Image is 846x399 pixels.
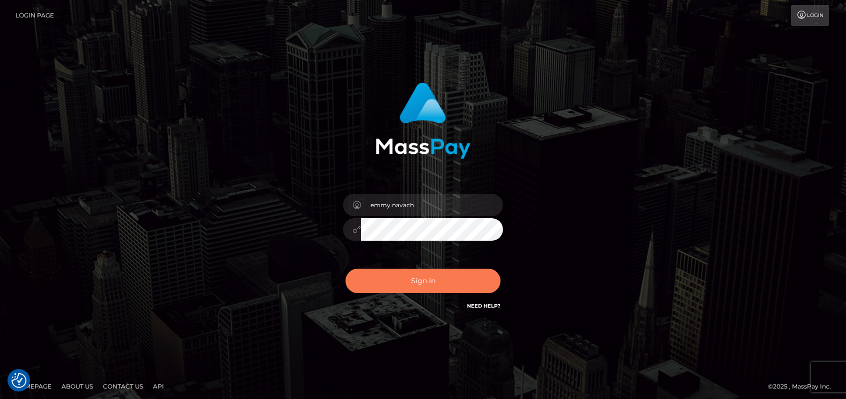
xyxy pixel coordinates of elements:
[57,379,97,394] a: About Us
[11,373,26,388] button: Consent Preferences
[768,381,838,392] div: © 2025 , MassPay Inc.
[791,5,829,26] a: Login
[345,269,500,293] button: Sign in
[375,82,470,159] img: MassPay Login
[11,379,55,394] a: Homepage
[149,379,168,394] a: API
[11,373,26,388] img: Revisit consent button
[467,303,500,309] a: Need Help?
[15,5,54,26] a: Login Page
[361,194,503,216] input: Username...
[99,379,147,394] a: Contact Us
